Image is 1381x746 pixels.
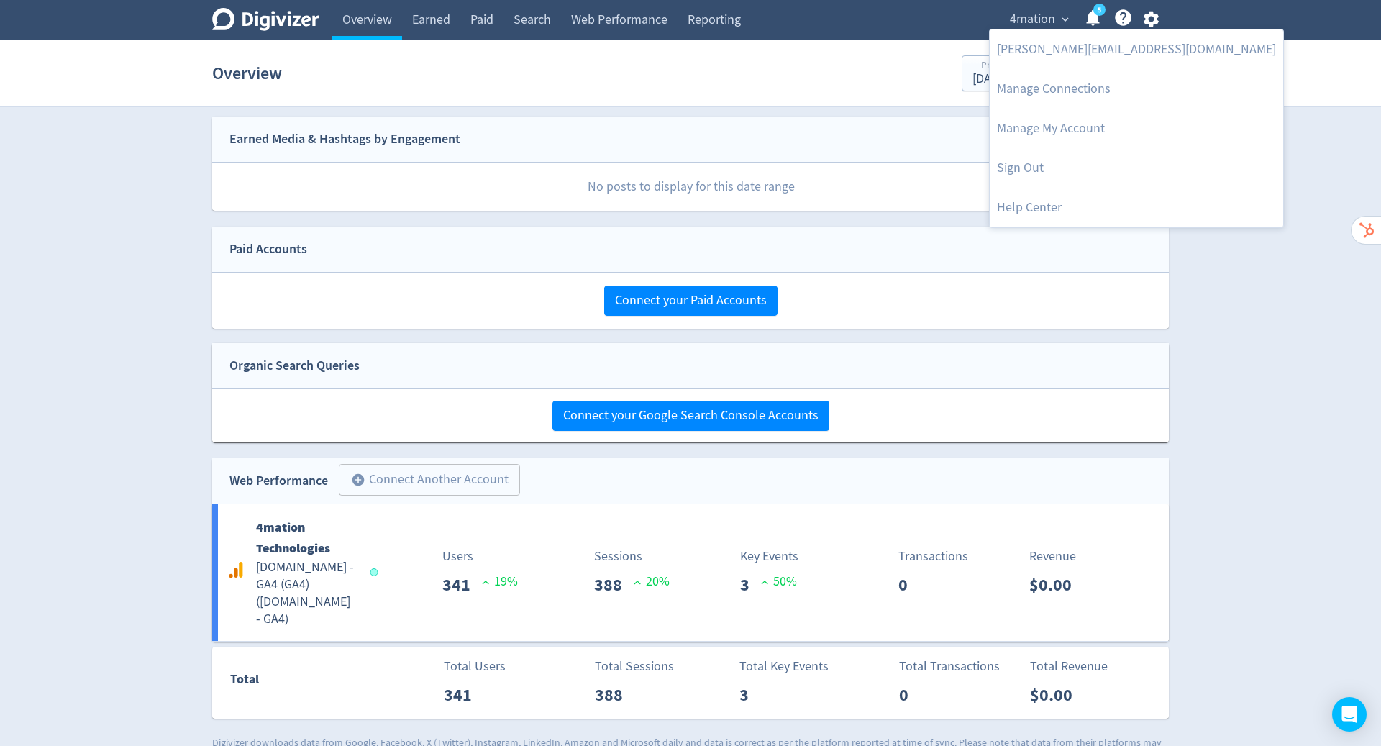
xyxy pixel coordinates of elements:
[990,29,1283,69] a: [PERSON_NAME][EMAIL_ADDRESS][DOMAIN_NAME]
[1332,697,1367,732] div: Open Intercom Messenger
[990,109,1283,148] a: Manage My Account
[990,69,1283,109] a: Manage Connections
[990,148,1283,188] a: Log out
[990,188,1283,227] a: Help Center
